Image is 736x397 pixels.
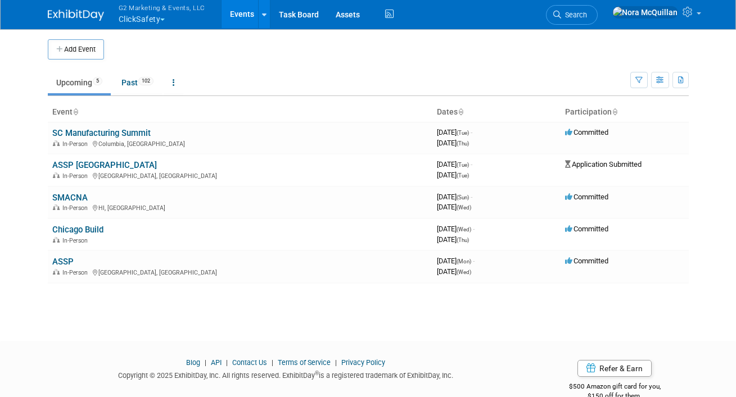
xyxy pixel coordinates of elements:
[62,140,91,148] span: In-Person
[437,267,471,276] span: [DATE]
[52,171,428,180] div: [GEOGRAPHIC_DATA], [GEOGRAPHIC_DATA]
[458,107,463,116] a: Sort by Start Date
[457,140,469,147] span: (Thu)
[53,140,60,146] img: In-Person Event
[52,203,428,212] div: HI, [GEOGRAPHIC_DATA]
[565,257,608,265] span: Committed
[53,172,60,178] img: In-Person Event
[473,257,475,265] span: -
[269,358,276,367] span: |
[437,171,469,179] span: [DATE]
[52,267,428,276] div: [GEOGRAPHIC_DATA], [GEOGRAPHIC_DATA]
[437,235,469,244] span: [DATE]
[52,128,151,138] a: SC Manufacturing Summit
[612,6,678,19] img: Nora McQuillan
[457,194,469,200] span: (Sun)
[278,358,331,367] a: Terms of Service
[437,203,471,211] span: [DATE]
[457,237,469,243] span: (Thu)
[457,172,469,179] span: (Tue)
[62,237,91,244] span: In-Person
[457,130,469,136] span: (Tue)
[457,226,471,232] span: (Wed)
[612,107,617,116] a: Sort by Participation Type
[565,193,608,201] span: Committed
[52,193,88,203] a: SMACNA
[48,39,104,60] button: Add Event
[119,2,205,13] span: G2 Marketing & Events, LLC
[471,128,472,136] span: -
[565,160,642,168] span: Application Submitted
[341,358,385,367] a: Privacy Policy
[437,160,472,168] span: [DATE]
[437,128,472,136] span: [DATE]
[437,193,472,201] span: [DATE]
[62,269,91,276] span: In-Person
[62,204,91,212] span: In-Person
[457,204,471,211] span: (Wed)
[561,103,689,122] th: Participation
[432,103,561,122] th: Dates
[561,11,587,19] span: Search
[113,72,162,93] a: Past102
[577,360,652,377] a: Refer & Earn
[471,160,472,168] span: -
[457,269,471,275] span: (Wed)
[437,257,475,265] span: [DATE]
[332,358,340,367] span: |
[48,103,432,122] th: Event
[73,107,78,116] a: Sort by Event Name
[53,204,60,210] img: In-Person Event
[457,258,471,264] span: (Mon)
[315,370,319,376] sup: ®
[52,160,157,170] a: ASSP [GEOGRAPHIC_DATA]
[53,237,60,243] img: In-Person Event
[473,225,475,233] span: -
[437,225,475,233] span: [DATE]
[471,193,472,201] span: -
[565,225,608,233] span: Committed
[138,77,153,85] span: 102
[48,10,104,21] img: ExhibitDay
[223,358,231,367] span: |
[546,5,598,25] a: Search
[53,269,60,275] img: In-Person Event
[48,72,111,93] a: Upcoming5
[93,77,102,85] span: 5
[457,162,469,168] span: (Tue)
[211,358,222,367] a: API
[52,225,103,235] a: Chicago Build
[48,368,525,381] div: Copyright © 2025 ExhibitDay, Inc. All rights reserved. ExhibitDay is a registered trademark of Ex...
[202,358,209,367] span: |
[62,172,91,180] span: In-Person
[232,358,267,367] a: Contact Us
[437,139,469,147] span: [DATE]
[186,358,200,367] a: Blog
[52,139,428,148] div: Columbia, [GEOGRAPHIC_DATA]
[565,128,608,136] span: Committed
[52,257,74,267] a: ASSP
